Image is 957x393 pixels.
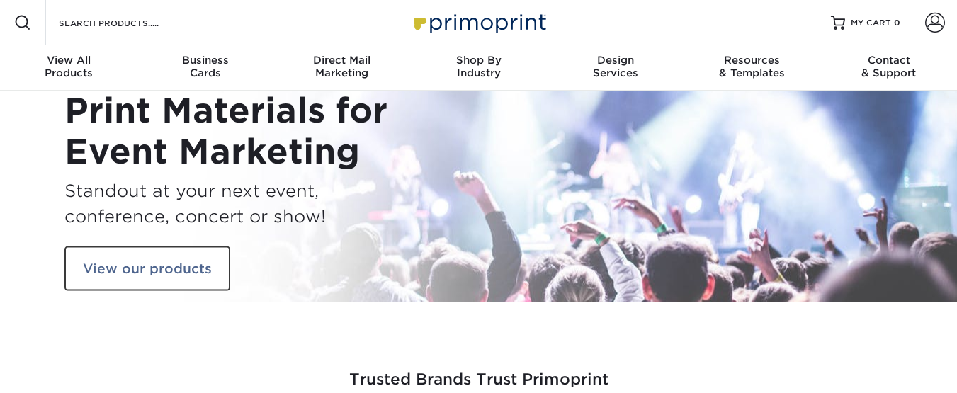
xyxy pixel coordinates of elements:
[57,14,196,31] input: SEARCH PRODUCTS.....
[410,54,547,67] span: Shop By
[137,45,273,91] a: BusinessCards
[273,54,410,67] span: Direct Mail
[137,54,273,79] div: Cards
[894,18,900,28] span: 0
[820,54,957,67] span: Contact
[547,54,684,79] div: Services
[547,54,684,67] span: Design
[820,45,957,91] a: Contact& Support
[851,17,891,29] span: MY CART
[273,54,410,79] div: Marketing
[273,45,410,91] a: Direct MailMarketing
[547,45,684,91] a: DesignServices
[410,45,547,91] a: Shop ByIndustry
[137,54,273,67] span: Business
[684,54,820,79] div: & Templates
[684,45,820,91] a: Resources& Templates
[408,7,550,38] img: Primoprint
[820,54,957,79] div: & Support
[64,91,468,172] h1: Print Materials for Event Marketing
[410,54,547,79] div: Industry
[684,54,820,67] span: Resources
[64,178,468,229] h3: Standout at your next event, conference, concert or show!
[64,246,230,291] a: View our products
